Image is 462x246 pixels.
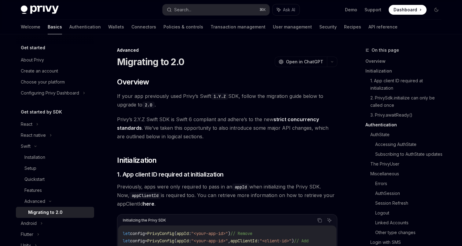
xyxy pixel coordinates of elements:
[16,207,94,218] a: Migrating to 2.0
[370,76,446,93] a: 1. App client ID required at initialization
[365,66,446,76] a: Initialization
[21,121,32,128] div: React
[163,20,203,34] a: Policies & controls
[375,198,446,208] a: Session Refresh
[260,238,291,244] span: "<client-id>"
[257,238,260,244] span: :
[394,7,417,13] span: Dashboard
[211,20,266,34] a: Transaction management
[131,20,156,34] a: Connectors
[375,140,446,149] a: Accessing AuthState
[21,20,40,34] a: Welcome
[375,188,446,198] a: AuthSession
[228,231,230,236] span: )
[389,5,427,15] a: Dashboard
[21,78,65,86] div: Choose your platform
[365,120,446,130] a: Authentication
[147,238,174,244] span: PrivyConfig
[375,228,446,237] a: Other type changes
[189,238,191,244] span: :
[370,159,446,169] a: The PrivyUser
[21,67,58,75] div: Create an account
[48,20,62,34] a: Basics
[24,165,36,172] div: Setup
[130,231,145,236] span: config
[375,218,446,228] a: Linked Accounts
[21,108,62,116] h5: Get started by SDK
[16,76,94,88] a: Choose your platform
[142,102,155,108] code: 2.0
[370,93,446,110] a: 2. PrivySdk.initialize can only be called once
[370,169,446,179] a: Miscellaneous
[21,89,79,97] div: Configuring Privy Dashboard
[365,56,446,66] a: Overview
[21,231,33,238] div: Flutter
[345,7,357,13] a: Demo
[117,47,337,53] div: Advanced
[16,185,94,196] a: Features
[189,231,191,236] span: :
[370,110,446,120] a: 3. Privy.awaitReady()
[163,4,269,15] button: Search...⌘K
[375,179,446,188] a: Errors
[16,65,94,76] a: Create an account
[369,20,398,34] a: API reference
[117,115,337,141] span: Privy’s 2.Y.Z Swift SDK is Swift 6 compliant and adhere’s to the new . We’ve taken this opportuni...
[283,7,295,13] span: Ask AI
[129,192,161,199] code: appClientId
[130,238,145,244] span: config
[117,170,224,179] span: 1. App client ID required at initialization
[24,198,45,205] div: Advanced
[21,56,44,64] div: About Privy
[123,231,130,236] span: let
[230,231,252,236] span: // Remove
[319,20,337,34] a: Security
[191,238,228,244] span: "<your-app-id>"
[21,143,31,150] div: Swift
[69,20,101,34] a: Authentication
[16,174,94,185] a: Quickstart
[232,184,249,190] code: appId
[370,130,446,140] a: AuthState
[294,238,309,244] span: // Add
[344,20,361,34] a: Recipes
[123,216,166,224] div: Initializing the Privy SDK
[275,57,327,67] button: Open in ChatGPT
[117,182,337,208] span: Previously, apps were only required to pass in an when initializing the Privy SDK. Now, is requir...
[177,238,189,244] span: appId
[259,7,266,12] span: ⌘ K
[325,216,333,224] button: Ask AI
[28,209,63,216] div: Migrating to 2.0
[431,5,441,15] button: Toggle dark mode
[145,231,147,236] span: =
[24,154,45,161] div: Installation
[291,238,294,244] span: )
[145,238,147,244] span: =
[147,231,174,236] span: PrivyConfig
[21,6,59,14] img: dark logo
[286,59,323,65] span: Open in ChatGPT
[117,155,157,165] span: Initialization
[24,187,42,194] div: Features
[123,238,130,244] span: let
[117,92,337,109] span: If your app previously used Privy’s Swift SDK, follow the migration guide below to upgrade to .
[177,231,189,236] span: appId
[365,7,381,13] a: Support
[108,20,124,34] a: Wallets
[375,149,446,159] a: Subscribing to AuthState updates
[143,201,154,207] a: here
[191,231,228,236] span: "<your-app-id>"
[174,238,177,244] span: (
[273,4,299,15] button: Ask AI
[372,47,399,54] span: On this page
[117,56,184,67] h1: Migrating to 2.0
[174,231,177,236] span: (
[16,152,94,163] a: Installation
[16,163,94,174] a: Setup
[21,44,45,51] h5: Get started
[228,238,230,244] span: ,
[273,20,312,34] a: User management
[117,77,149,87] span: Overview
[16,54,94,65] a: About Privy
[174,6,191,13] div: Search...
